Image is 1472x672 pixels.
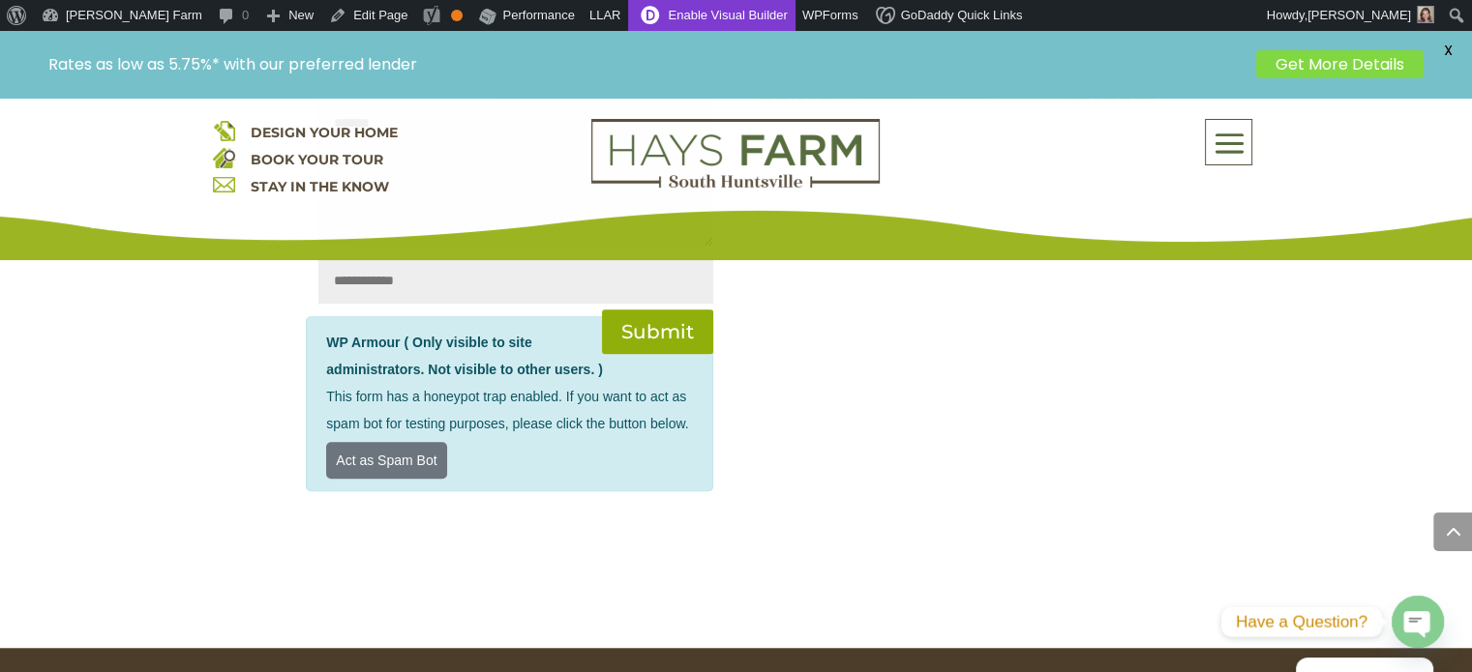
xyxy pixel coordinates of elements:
p: Rates as low as 5.75%* with our preferred lender [48,55,1247,73]
span: Act as Spam Bot [326,442,446,479]
img: design your home [213,119,235,141]
a: hays farm homes huntsville development [591,175,880,192]
a: Get More Details [1256,50,1424,78]
a: BOOK YOUR TOUR [250,151,382,168]
strong: WP Armour ( Only visible to site administrators. Not visible to other users. ) [326,335,603,377]
img: book your home tour [213,146,235,168]
button: Submit [602,309,713,354]
a: STAY IN THE KNOW [250,178,388,195]
img: Logo [591,119,880,189]
span: [PERSON_NAME] [1307,8,1411,22]
span: X [1433,36,1462,65]
div: This form has a honeypot trap enabled. If you want to act as spam bot for testing purposes, pleas... [306,316,712,491]
div: OK [451,10,463,21]
a: DESIGN YOUR HOME [250,124,397,141]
